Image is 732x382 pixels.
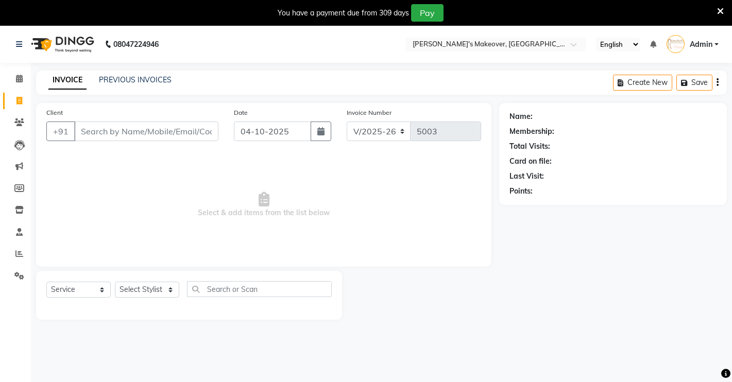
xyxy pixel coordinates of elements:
[509,141,550,152] div: Total Visits:
[234,108,248,117] label: Date
[74,121,218,141] input: Search by Name/Mobile/Email/Code
[48,71,87,90] a: INVOICE
[46,108,63,117] label: Client
[46,153,481,256] span: Select & add items from the list below
[99,75,172,84] a: PREVIOUS INVOICES
[46,121,75,141] button: +91
[509,111,533,122] div: Name:
[187,281,332,297] input: Search or Scan
[690,39,712,50] span: Admin
[113,30,159,59] b: 08047224946
[411,4,444,22] button: Pay
[347,108,391,117] label: Invoice Number
[509,171,544,182] div: Last Visit:
[676,75,712,91] button: Save
[509,156,552,167] div: Card on file:
[613,75,672,91] button: Create New
[26,30,97,59] img: logo
[278,8,409,19] div: You have a payment due from 309 days
[667,35,685,53] img: Admin
[509,186,533,197] div: Points:
[509,126,554,137] div: Membership:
